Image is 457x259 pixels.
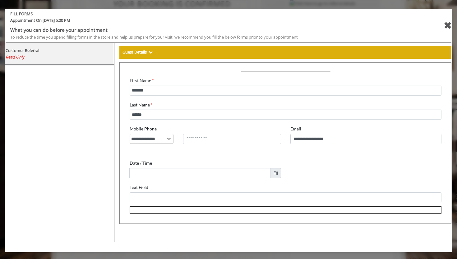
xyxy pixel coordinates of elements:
span: Appointment On [DATE] 5:00 PM [6,17,414,26]
b: Guest Details [122,49,147,55]
b: What you can do before your appointment [10,26,108,33]
div: To reduce the time you spend filling forms in the store and help us prepare for your visit, we re... [10,34,409,40]
div: close forms [444,18,451,33]
span: Show [149,49,153,55]
iframe: formsViewWeb [119,62,451,224]
div: Guest Details Show [119,46,451,59]
span: Read Only [6,54,25,60]
b: Customer Referral [6,48,39,53]
b: FILL FORMS [6,11,414,17]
